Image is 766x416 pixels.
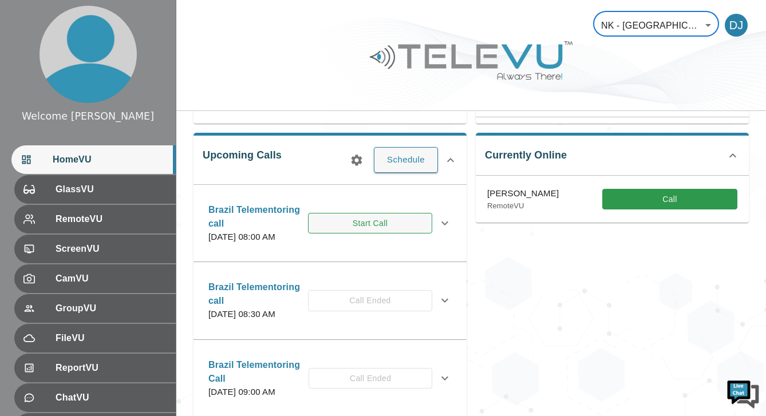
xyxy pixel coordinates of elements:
[14,383,176,412] div: ChatVU
[14,324,176,352] div: FileVU
[14,294,176,323] div: GroupVU
[56,242,167,256] span: ScreenVU
[308,213,432,234] button: Start Call
[208,203,308,231] p: Brazil Telementoring call
[6,287,218,327] textarea: Type your message and hit 'Enter'
[56,302,167,315] span: GroupVU
[602,189,737,210] button: Call
[188,6,215,33] div: Minimize live chat window
[487,187,559,200] p: [PERSON_NAME]
[66,131,158,247] span: We're online!
[487,200,559,212] p: RemoteVU
[40,6,137,103] img: profile.png
[56,272,167,286] span: CamVU
[208,308,308,321] p: [DATE] 08:30 AM
[593,9,719,41] div: NK - [GEOGRAPHIC_DATA]
[14,235,176,263] div: ScreenVU
[14,354,176,382] div: ReportVU
[199,196,461,251] div: Brazil Telementoring call[DATE] 08:00 AMStart Call
[11,145,176,174] div: HomeVU
[199,274,461,328] div: Brazil Telementoring call[DATE] 08:30 AMCall Ended
[14,175,176,204] div: GlassVU
[199,351,461,406] div: Brazil Telementoring Call[DATE] 09:00 AMCall Ended
[56,331,167,345] span: FileVU
[725,14,748,37] div: DJ
[504,123,690,135] p: e890ac61-0084-440d-aace-a5a32893386a.mp4
[60,60,192,75] div: Chat with us now
[368,37,574,84] img: Logo
[208,358,309,386] p: Brazil Telementoring Call
[19,53,48,82] img: d_736959983_company_1615157101543_736959983
[56,183,167,196] span: GlassVU
[14,205,176,233] div: RemoteVU
[56,361,167,375] span: ReportVU
[56,212,167,226] span: RemoteVU
[208,386,309,399] p: [DATE] 09:00 AM
[374,147,438,172] button: Schedule
[56,391,167,405] span: ChatVU
[726,376,760,410] img: Chat Widget
[14,264,176,293] div: CamVU
[22,109,154,124] div: Welcome [PERSON_NAME]
[208,231,308,244] p: [DATE] 08:00 AM
[208,280,308,308] p: Brazil Telementoring call
[53,153,167,167] span: HomeVU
